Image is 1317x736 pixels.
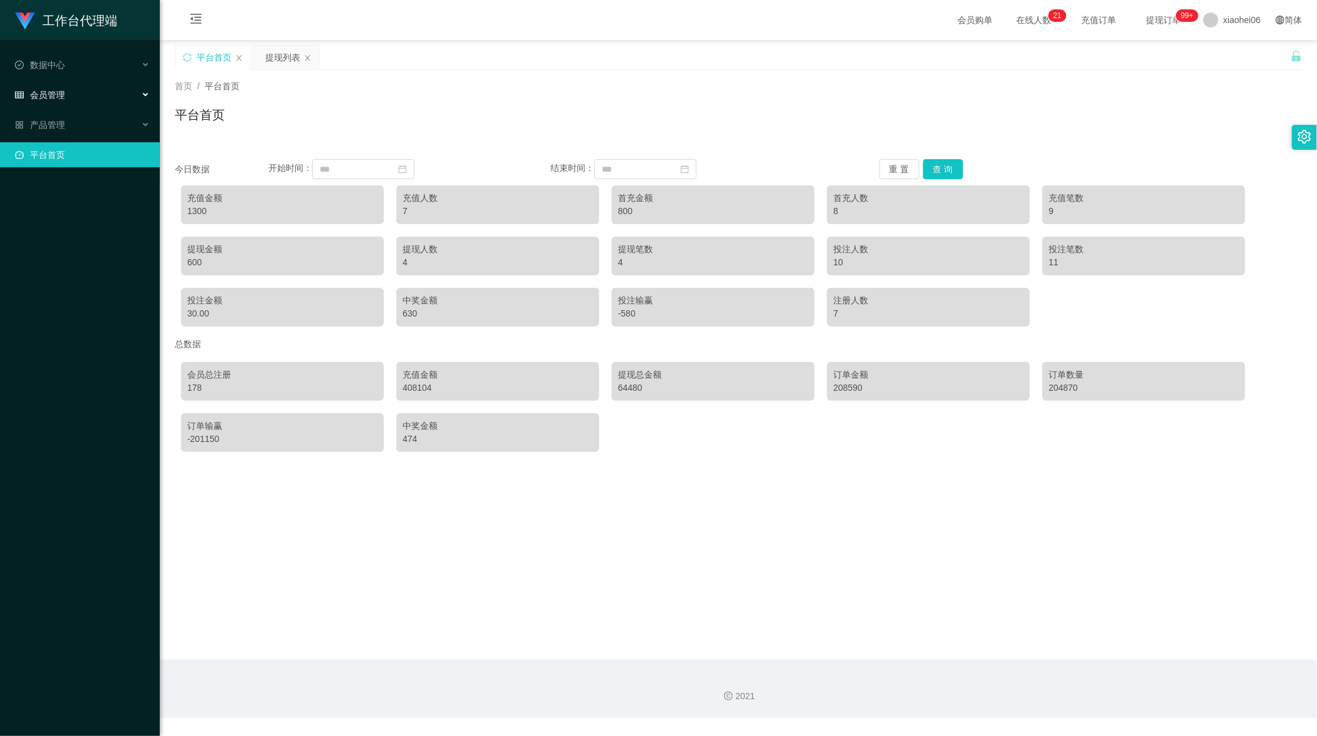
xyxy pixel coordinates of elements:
[1053,9,1057,22] p: 2
[15,120,65,130] span: 产品管理
[42,1,117,41] h1: 工作台代理端
[175,163,268,176] div: 今日数据
[833,256,1024,269] div: 10
[1049,243,1239,256] div: 投注笔数
[175,333,1302,356] div: 总数据
[1049,381,1239,395] div: 204870
[1298,130,1311,144] i: 图标: setting
[1057,9,1062,22] p: 1
[304,54,311,62] i: 图标: close
[205,81,240,91] span: 平台首页
[175,81,192,91] span: 首页
[1049,205,1239,218] div: 9
[403,294,593,307] div: 中奖金额
[618,256,808,269] div: 4
[175,1,217,41] i: 图标: menu-fold
[197,81,200,91] span: /
[403,433,593,446] div: 474
[618,192,808,205] div: 首充金额
[403,205,593,218] div: 7
[833,307,1024,320] div: 7
[403,420,593,433] div: 中奖金额
[618,243,808,256] div: 提现笔数
[15,12,35,30] img: logo.9652507e.png
[187,205,378,218] div: 1300
[15,91,24,99] i: 图标: table
[15,15,117,25] a: 工作台代理端
[183,53,192,62] i: 图标: sync
[187,381,378,395] div: 178
[15,61,24,69] i: 图标: check-circle-o
[1049,192,1239,205] div: 充值笔数
[187,420,378,433] div: 订单输赢
[680,165,689,174] i: 图标: calendar
[833,294,1024,307] div: 注册人数
[187,294,378,307] div: 投注金额
[15,60,65,70] span: 数据中心
[403,307,593,320] div: 630
[923,159,963,179] button: 查 询
[175,105,225,124] h1: 平台首页
[833,205,1024,218] div: 8
[618,205,808,218] div: 800
[1049,256,1239,269] div: 11
[265,46,300,69] div: 提现列表
[235,54,243,62] i: 图标: close
[187,192,378,205] div: 充值金额
[268,164,312,174] span: 开始时间：
[1048,9,1066,22] sup: 21
[15,90,65,100] span: 会员管理
[618,294,808,307] div: 投注输赢
[833,192,1024,205] div: 首充人数
[398,165,407,174] i: 图标: calendar
[1176,9,1198,22] sup: 1049
[618,368,808,381] div: 提现总金额
[187,243,378,256] div: 提现金额
[187,256,378,269] div: 600
[403,381,593,395] div: 408104
[403,256,593,269] div: 4
[15,120,24,129] i: 图标: appstore-o
[833,368,1024,381] div: 订单金额
[618,307,808,320] div: -580
[551,164,594,174] span: 结束时间：
[1010,16,1057,24] span: 在线人数
[1140,16,1187,24] span: 提现订单
[15,142,150,167] a: 图标: dashboard平台首页
[879,159,919,179] button: 重 置
[724,692,733,700] i: 图标: copyright
[187,307,378,320] div: 30.00
[187,433,378,446] div: -201150
[170,690,1307,703] div: 2021
[403,243,593,256] div: 提现人数
[833,243,1024,256] div: 投注人数
[403,192,593,205] div: 充值人数
[1049,368,1239,381] div: 订单数量
[197,46,232,69] div: 平台首页
[833,381,1024,395] div: 208590
[618,381,808,395] div: 64480
[403,368,593,381] div: 充值金额
[187,368,378,381] div: 会员总注册
[1276,16,1285,24] i: 图标: global
[1075,16,1122,24] span: 充值订单
[1291,51,1302,62] i: 图标: unlock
